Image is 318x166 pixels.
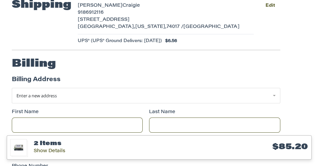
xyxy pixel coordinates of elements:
[149,109,280,116] label: Last Name
[260,1,280,10] button: Edit
[10,139,27,156] img: Digitrax Block Detector for DCC Block Occupancy Detection ~ (Replaces BDL168) ~ BDL716
[34,149,65,154] a: Show Details
[12,109,143,116] label: First Name
[12,75,61,88] legend: Billing Address
[12,57,56,71] h2: Billing
[167,25,183,29] span: 74017 /
[34,140,171,148] h3: 2 Items
[78,38,162,44] span: UPS® (UPS® Ground Delivers: [DATE])
[183,25,240,29] span: [GEOGRAPHIC_DATA]
[16,93,57,99] span: Enter a new address
[171,142,308,153] h3: $85.20
[162,38,177,44] span: $6.56
[78,18,130,22] span: [STREET_ADDRESS]
[78,10,104,15] span: 9186912116
[78,3,122,8] span: [PERSON_NAME]
[12,88,280,103] a: Enter or select a different address
[78,25,135,29] span: [GEOGRAPHIC_DATA],
[135,25,167,29] span: [US_STATE],
[122,3,140,8] span: Craigie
